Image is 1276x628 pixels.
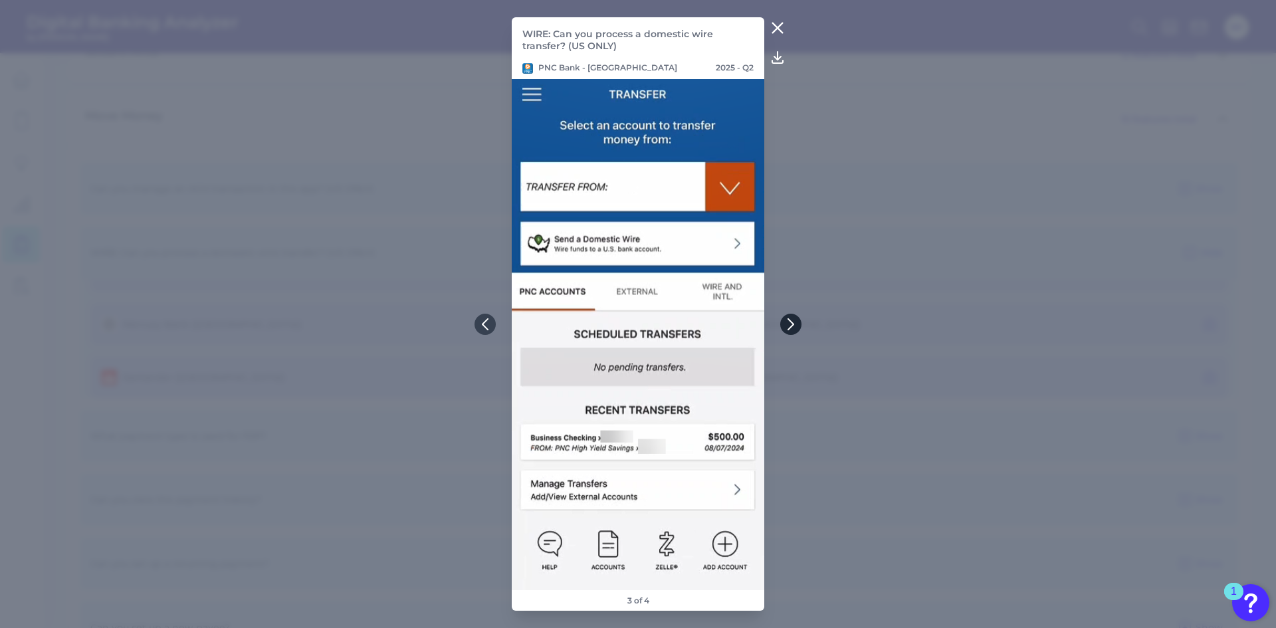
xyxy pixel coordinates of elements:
p: WIRE: Can you process a domestic wire transfer? (US ONLY) [522,28,754,52]
div: 1 [1231,591,1237,609]
img: PNC Bank [522,63,533,74]
p: 2025 - Q2 [716,62,754,74]
button: Open Resource Center, 1 new notification [1232,584,1269,621]
img: 1407C-PNC-MS-Q2-2025.png [512,79,764,590]
footer: 3 of 4 [622,590,655,611]
p: PNC Bank - [GEOGRAPHIC_DATA] [522,62,677,74]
